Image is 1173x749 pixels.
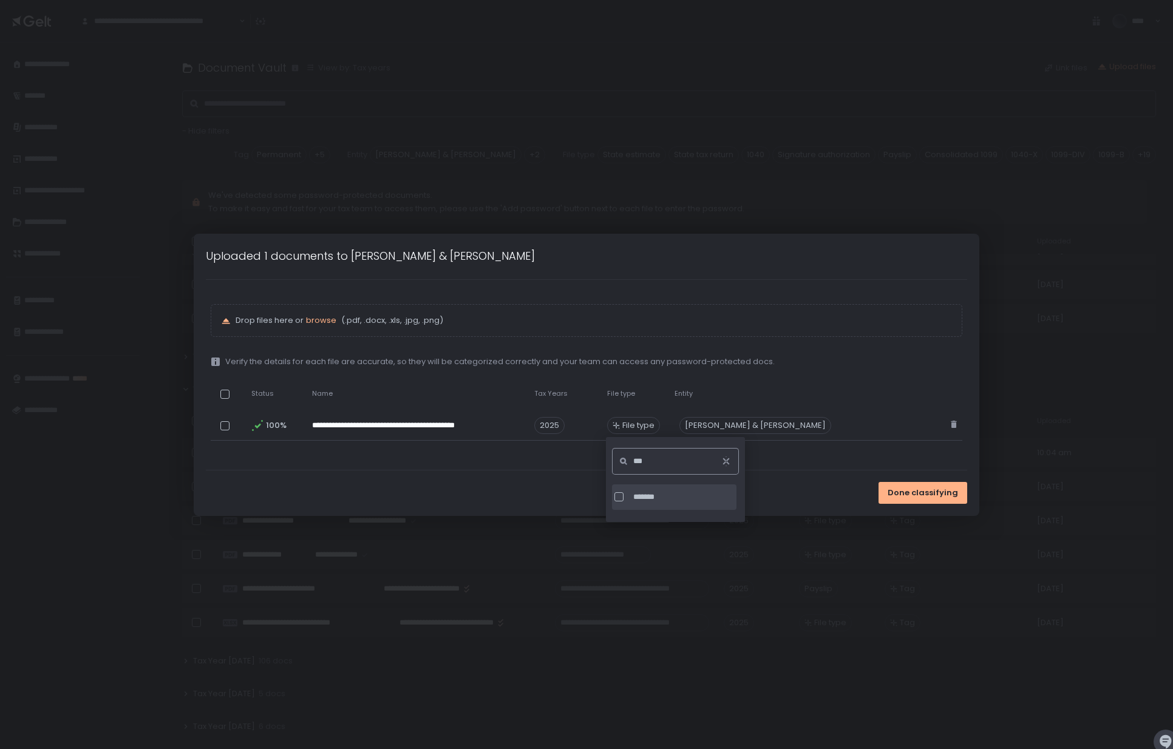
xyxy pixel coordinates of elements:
span: 100% [266,420,285,431]
span: Verify the details for each file are accurate, so they will be categorized correctly and your tea... [225,356,775,367]
span: Entity [675,389,693,398]
span: File type [607,389,635,398]
span: browse [306,314,336,326]
span: Done classifying [888,487,958,498]
span: (.pdf, .docx, .xls, .jpg, .png) [339,315,443,326]
button: browse [306,315,336,326]
p: Drop files here or [236,315,952,326]
span: 2025 [534,417,565,434]
span: Status [251,389,274,398]
span: File type [622,420,654,431]
span: Tax Years [534,389,568,398]
button: Done classifying [879,482,967,504]
h1: Uploaded 1 documents to [PERSON_NAME] & [PERSON_NAME] [206,248,535,264]
div: [PERSON_NAME] & [PERSON_NAME] [679,417,831,434]
span: Name [312,389,333,398]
